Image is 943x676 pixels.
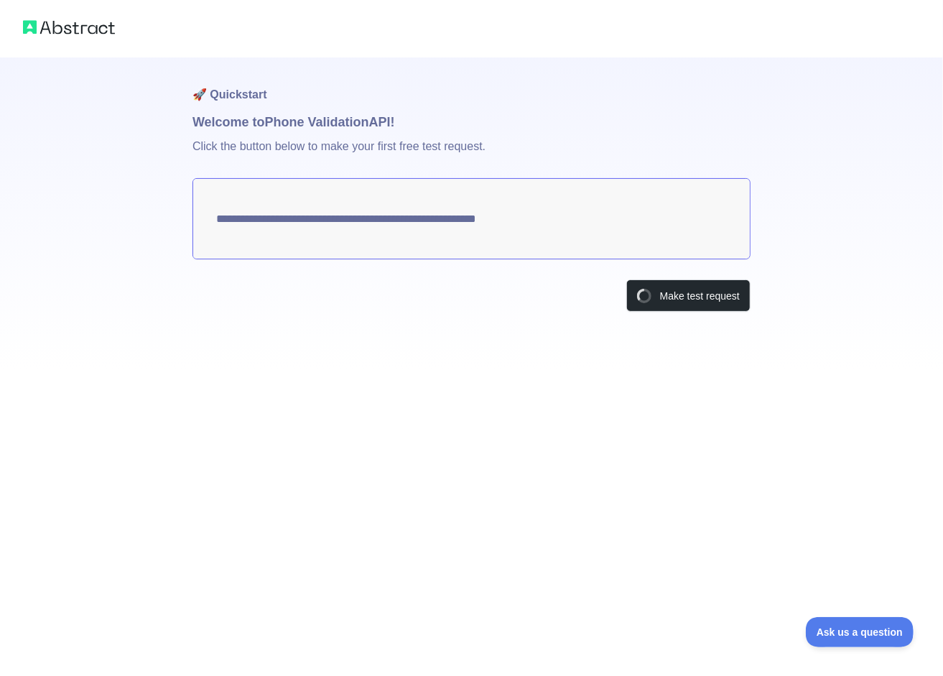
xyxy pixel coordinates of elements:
[806,617,914,647] iframe: Toggle Customer Support
[192,57,751,112] h1: 🚀 Quickstart
[626,279,751,312] button: Make test request
[23,17,115,37] img: Abstract logo
[192,132,751,178] p: Click the button below to make your first free test request.
[192,112,751,132] h1: Welcome to Phone Validation API!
